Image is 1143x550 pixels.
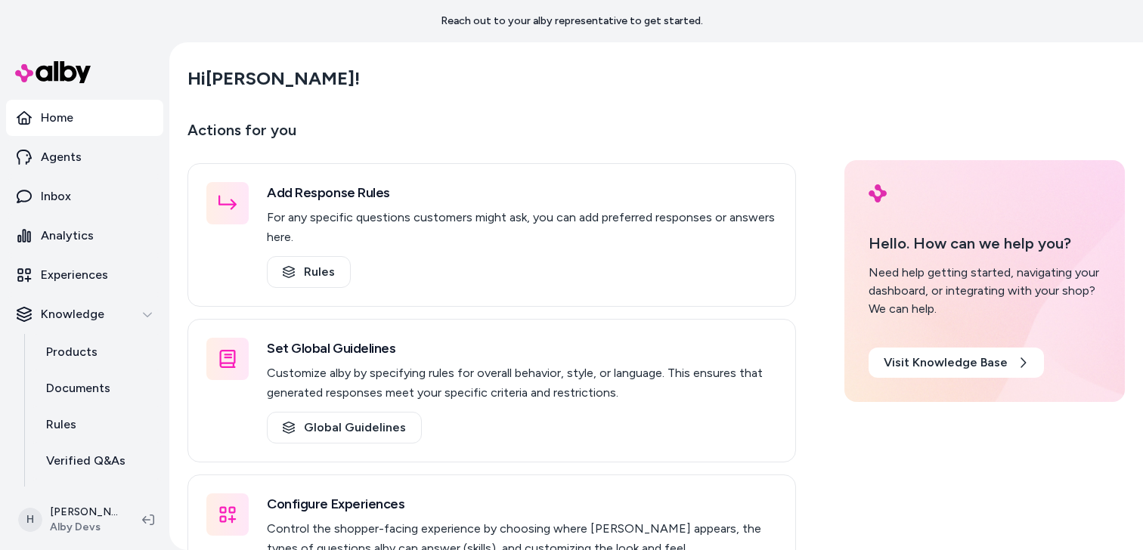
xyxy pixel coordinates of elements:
div: Need help getting started, navigating your dashboard, or integrating with your shop? We can help. [869,264,1101,318]
a: Visit Knowledge Base [869,348,1044,378]
p: For any specific questions customers might ask, you can add preferred responses or answers here. [267,208,777,247]
a: Home [6,100,163,136]
p: Agents [41,148,82,166]
p: Rules [46,416,76,434]
a: Global Guidelines [267,412,422,443]
p: Products [46,343,98,361]
p: Hello. How can we help you? [869,232,1101,255]
p: Verified Q&As [46,452,125,470]
button: Knowledge [6,296,163,332]
h3: Set Global Guidelines [267,338,777,359]
p: Experiences [41,266,108,284]
img: alby Logo [15,61,91,83]
p: Knowledge [41,305,104,323]
p: Analytics [41,227,94,245]
h3: Configure Experiences [267,493,777,514]
p: Inbox [41,187,71,205]
a: Rules [31,406,163,443]
span: Alby Devs [50,520,118,535]
a: Analytics [6,218,163,254]
h2: Hi [PERSON_NAME] ! [187,67,360,90]
a: Documents [31,370,163,406]
p: Reach out to your alby representative to get started. [441,14,703,29]
a: Agents [6,139,163,175]
img: alby Logo [869,184,887,202]
a: Inbox [6,178,163,215]
p: Actions for you [187,118,796,154]
p: Documents [46,379,110,397]
span: H [18,508,42,532]
p: Home [41,109,73,127]
a: Products [31,334,163,370]
p: Customize alby by specifying rules for overall behavior, style, or language. This ensures that ge... [267,363,777,403]
p: [PERSON_NAME] [50,505,118,520]
a: Verified Q&As [31,443,163,479]
a: Reviews [31,479,163,515]
a: Rules [267,256,351,288]
button: H[PERSON_NAME]Alby Devs [9,496,130,544]
a: Experiences [6,257,163,293]
h3: Add Response Rules [267,182,777,203]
